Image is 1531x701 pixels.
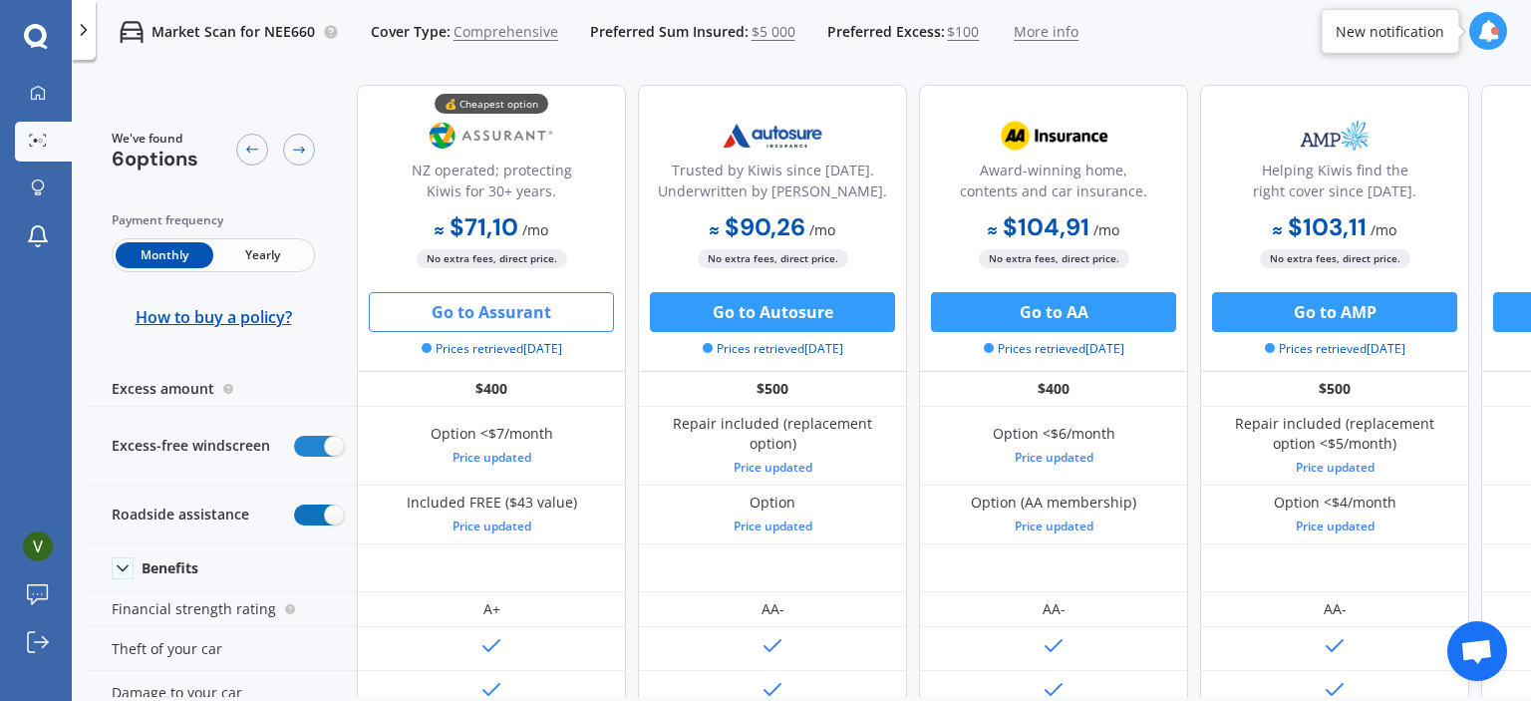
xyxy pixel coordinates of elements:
[988,211,1089,242] b: $104,91
[88,627,357,671] div: Theft of your car
[213,242,311,268] span: Yearly
[653,458,892,478] div: Price updated
[417,249,567,268] span: No extra fees, direct price.
[809,220,835,239] span: / mo
[142,559,198,577] div: Benefits
[752,22,795,42] span: $5 000
[371,22,451,42] span: Cover Type:
[979,249,1129,268] span: No extra fees, direct price.
[919,372,1188,407] div: $400
[653,414,892,478] div: Repair included (replacement option)
[734,493,812,536] div: Option
[1212,292,1457,332] button: Go to AMP
[590,22,749,42] span: Preferred Sum Insured:
[23,531,53,561] img: ACg8ocJRraV9ykFUsbZ-be7u-WYupLH3DJ5QQzUUnLIjWLukA-eHmQ=s96-c
[116,242,213,268] span: Monthly
[1217,160,1452,209] div: Helping Kiwis find the right cover since [DATE].
[88,486,357,544] div: Roadside assistance
[1200,372,1469,407] div: $500
[483,599,500,619] div: A+
[407,517,577,536] div: Price updated
[1273,211,1367,242] b: $103,11
[369,292,614,332] button: Go to Assurant
[1215,458,1454,478] div: Price updated
[734,517,812,536] div: Price updated
[88,372,357,407] div: Excess amount
[422,340,562,358] span: Prices retrieved [DATE]
[971,493,1136,536] div: Option (AA membership)
[435,94,548,114] div: 💰 Cheapest option
[988,111,1119,161] img: AA.webp
[984,340,1124,358] span: Prices retrieved [DATE]
[710,211,805,242] b: $90,26
[655,160,890,209] div: Trusted by Kiwis since [DATE]. Underwritten by [PERSON_NAME].
[650,292,895,332] button: Go to Autosure
[454,22,558,42] span: Comprehensive
[1014,22,1078,42] span: More info
[88,407,357,486] div: Excess-free windscreen
[136,307,292,327] span: How to buy a policy?
[435,211,518,242] b: $71,10
[357,372,626,407] div: $400
[1260,249,1410,268] span: No extra fees, direct price.
[112,146,198,172] span: 6 options
[407,493,577,536] div: Included FREE ($43 value)
[1447,621,1507,681] div: Open chat
[1371,220,1396,239] span: / mo
[1274,517,1396,536] div: Price updated
[1043,599,1066,619] div: AA-
[947,22,979,42] span: $100
[120,20,144,44] img: car.f15378c7a67c060ca3f3.svg
[522,220,548,239] span: / mo
[698,249,848,268] span: No extra fees, direct price.
[703,340,843,358] span: Prices retrieved [DATE]
[1265,340,1405,358] span: Prices retrieved [DATE]
[152,22,315,42] p: Market Scan for NEE660
[1093,220,1119,239] span: / mo
[1324,599,1347,619] div: AA-
[112,210,315,230] div: Payment frequency
[1274,493,1396,536] div: Option <$4/month
[993,424,1115,468] div: Option <$6/month
[426,111,557,161] img: Assurant.png
[707,111,838,161] img: Autosure.webp
[993,448,1115,468] div: Price updated
[1215,414,1454,478] div: Repair included (replacement option <$5/month)
[936,160,1171,209] div: Award-winning home, contents and car insurance.
[1336,21,1444,41] div: New notification
[112,130,198,148] span: We've found
[431,424,553,468] div: Option <$7/month
[431,448,553,468] div: Price updated
[827,22,945,42] span: Preferred Excess:
[971,517,1136,536] div: Price updated
[931,292,1176,332] button: Go to AA
[762,599,784,619] div: AA-
[374,160,609,209] div: NZ operated; protecting Kiwis for 30+ years.
[88,592,357,627] div: Financial strength rating
[638,372,907,407] div: $500
[1269,111,1400,161] img: AMP.webp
